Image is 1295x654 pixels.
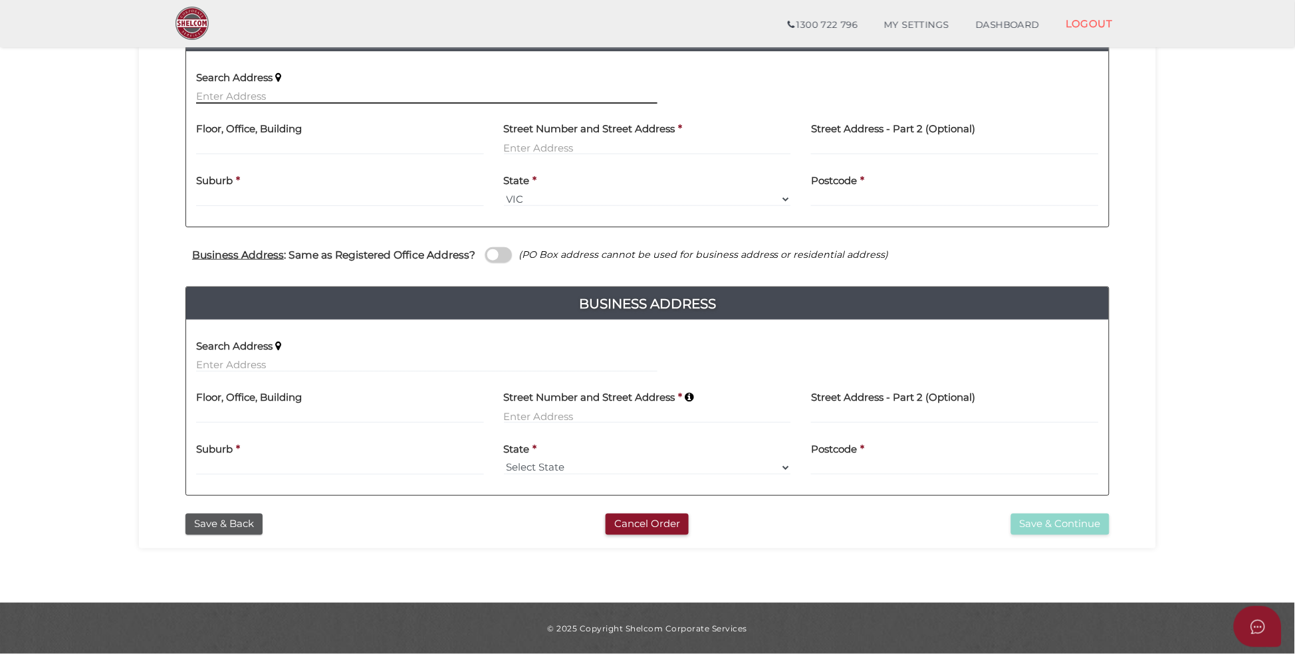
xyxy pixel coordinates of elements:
button: Save & Back [185,514,263,536]
a: LOGOUT [1052,10,1126,37]
h4: Postcode [811,444,857,455]
i: Keep typing in your address(including suburb) until it appears [685,392,694,403]
h4: Street Number and Street Address [504,392,675,403]
a: DASHBOARD [963,12,1053,39]
button: Save & Continue [1011,514,1110,536]
div: © 2025 Copyright Shelcom Corporate Services [149,623,1146,634]
a: MY SETTINGS [871,12,963,39]
h4: State [504,175,530,187]
button: Cancel Order [606,514,689,536]
h4: Suburb [196,444,233,455]
h4: Floor, Office, Building [196,392,302,403]
h4: State [504,444,530,455]
input: Postcode must be exactly 4 digits [811,461,1099,475]
h4: Street Number and Street Address [504,124,675,135]
h4: Search Address [196,72,273,84]
input: Enter Address [196,89,657,104]
input: Postcode must be exactly 4 digits [811,192,1099,207]
h4: Suburb [196,175,233,187]
a: 1300 722 796 [774,12,871,39]
input: Enter Address [196,358,657,372]
button: Open asap [1234,606,1282,647]
h4: Search Address [196,341,273,352]
h4: Street Address - Part 2 (Optional) [811,392,975,403]
input: Enter Address [504,409,792,423]
i: (PO Box address cannot be used for business address or residential address) [519,249,889,261]
i: Keep typing in your address(including suburb) until it appears [275,72,281,83]
input: Enter Address [504,140,792,155]
h4: Floor, Office, Building [196,124,302,135]
u: Business Address [192,249,284,261]
h4: : Same as Registered Office Address? [192,249,475,261]
h4: Business Address [186,293,1109,314]
h4: Postcode [811,175,857,187]
i: Keep typing in your address(including suburb) until it appears [275,341,281,352]
h4: Street Address - Part 2 (Optional) [811,124,975,135]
